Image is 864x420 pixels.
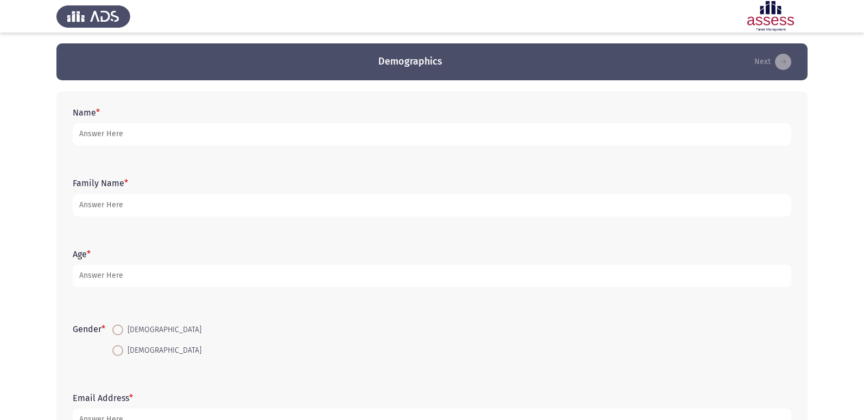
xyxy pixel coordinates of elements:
[751,53,795,71] button: load next page
[73,107,100,118] label: Name
[73,123,791,145] input: add answer text
[73,249,91,259] label: Age
[73,194,791,217] input: add answer text
[73,393,133,403] label: Email Address
[73,178,128,188] label: Family Name
[378,55,442,68] h3: Demographics
[73,265,791,287] input: add answer text
[123,344,201,357] span: [DEMOGRAPHIC_DATA]
[734,1,808,31] img: Assessment logo of Assessment En (Focus & 16PD)
[123,323,201,336] span: [DEMOGRAPHIC_DATA]
[56,1,130,31] img: Assess Talent Management logo
[73,324,105,334] label: Gender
